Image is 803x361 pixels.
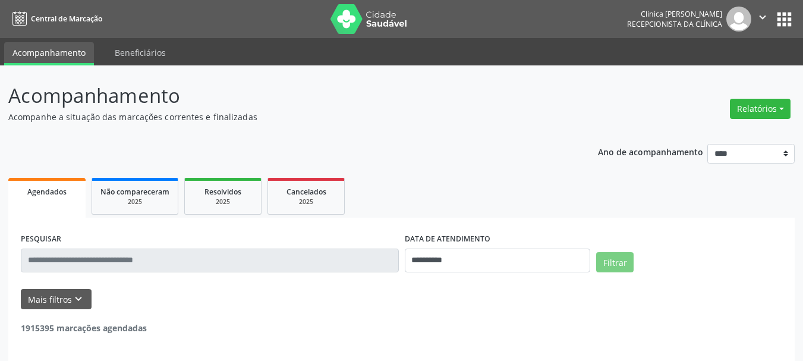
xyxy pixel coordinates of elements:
p: Acompanhe a situação das marcações correntes e finalizadas [8,111,559,123]
div: 2025 [193,197,253,206]
i: keyboard_arrow_down [72,293,85,306]
span: Não compareceram [100,187,169,197]
span: Central de Marcação [31,14,102,24]
i:  [756,11,769,24]
strong: 1915395 marcações agendadas [21,322,147,334]
button: Filtrar [596,252,634,272]
img: img [726,7,751,32]
span: Resolvidos [204,187,241,197]
button: Mais filtroskeyboard_arrow_down [21,289,92,310]
label: PESQUISAR [21,230,61,249]
span: Cancelados [286,187,326,197]
div: 2025 [100,197,169,206]
span: Recepcionista da clínica [627,19,722,29]
p: Ano de acompanhamento [598,144,703,159]
button: apps [774,9,795,30]
div: Clinica [PERSON_NAME] [627,9,722,19]
span: Agendados [27,187,67,197]
a: Central de Marcação [8,9,102,29]
a: Acompanhamento [4,42,94,65]
button: Relatórios [730,99,791,119]
label: DATA DE ATENDIMENTO [405,230,490,249]
p: Acompanhamento [8,81,559,111]
button:  [751,7,774,32]
a: Beneficiários [106,42,174,63]
div: 2025 [276,197,336,206]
